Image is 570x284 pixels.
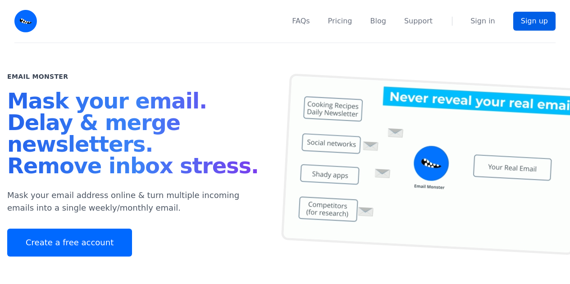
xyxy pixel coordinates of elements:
[404,16,433,27] a: Support
[292,16,310,27] a: FAQs
[370,16,386,27] a: Blog
[7,90,264,180] h1: Mask your email. Delay & merge newsletters. Remove inbox stress.
[470,16,495,27] a: Sign in
[7,189,264,214] p: Mask your email address online & turn multiple incoming emails into a single weekly/monthly email.
[7,72,68,81] h2: Email Monster
[513,12,556,31] a: Sign up
[7,229,132,257] a: Create a free account
[14,10,37,32] img: Email Monster
[328,16,352,27] a: Pricing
